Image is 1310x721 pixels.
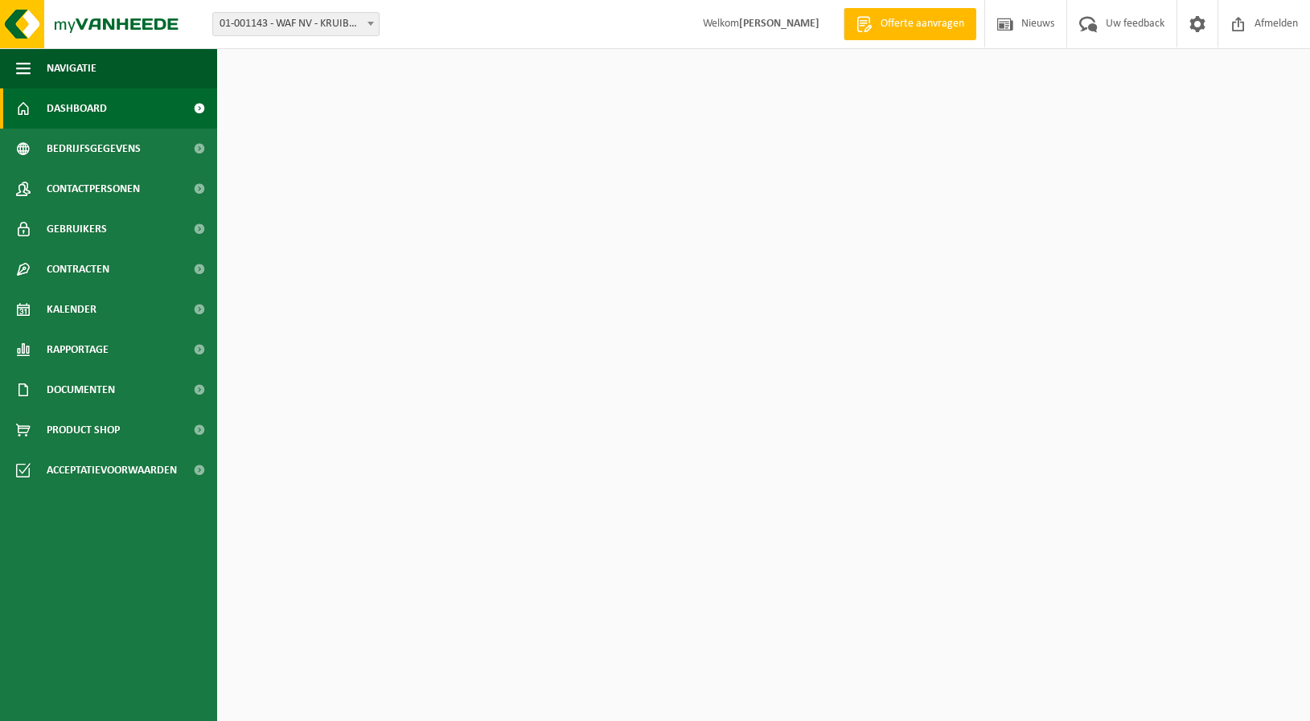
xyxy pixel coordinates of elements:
[47,209,107,249] span: Gebruikers
[47,169,140,209] span: Contactpersonen
[47,129,141,169] span: Bedrijfsgegevens
[212,12,380,36] span: 01-001143 - WAF NV - KRUIBEKE
[739,18,819,30] strong: [PERSON_NAME]
[47,88,107,129] span: Dashboard
[47,289,97,330] span: Kalender
[844,8,976,40] a: Offerte aanvragen
[47,410,120,450] span: Product Shop
[877,16,968,32] span: Offerte aanvragen
[47,370,115,410] span: Documenten
[47,330,109,370] span: Rapportage
[47,450,177,490] span: Acceptatievoorwaarden
[47,48,97,88] span: Navigatie
[213,13,379,35] span: 01-001143 - WAF NV - KRUIBEKE
[47,249,109,289] span: Contracten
